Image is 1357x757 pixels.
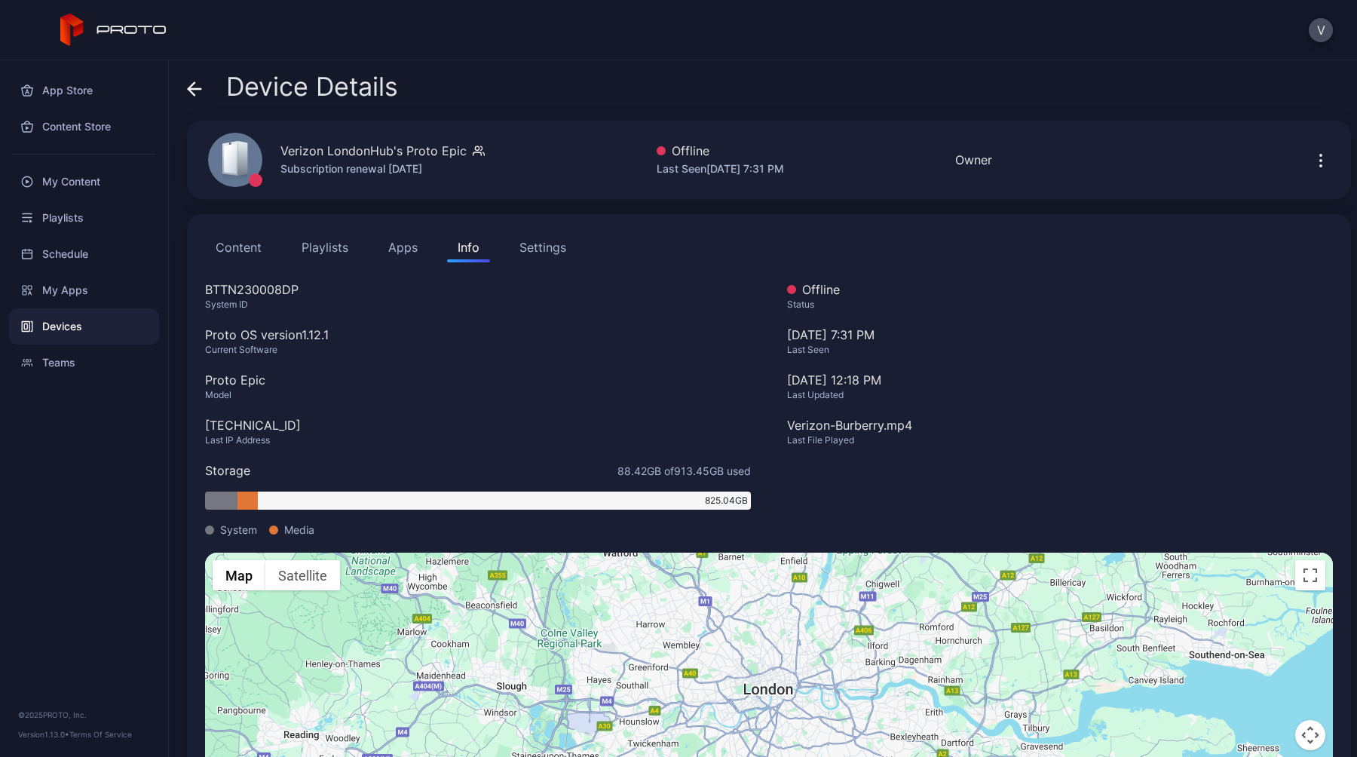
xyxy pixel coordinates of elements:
a: My Apps [9,272,159,308]
span: Version 1.13.0 • [18,730,69,739]
div: Owner [955,151,992,169]
span: System [220,522,257,538]
a: Content Store [9,109,159,145]
span: 825.04 GB [705,494,748,507]
div: Proto OS version 1.12.1 [205,326,751,344]
button: Show satellite imagery [265,560,340,590]
button: Settings [509,232,577,262]
a: My Content [9,164,159,200]
div: Storage [205,461,250,480]
a: Devices [9,308,159,345]
button: Map camera controls [1295,720,1325,750]
div: Model [205,389,751,401]
div: Last Updated [787,389,1333,401]
span: Media [284,522,314,538]
div: Last Seen [787,344,1333,356]
a: Playlists [9,200,159,236]
div: Proto Epic [205,371,751,389]
div: Last Seen [DATE] 7:31 PM [657,160,784,178]
button: Content [205,232,272,262]
div: Subscription renewal [DATE] [280,160,485,178]
button: Playlists [291,232,359,262]
div: [DATE] 7:31 PM [787,326,1333,371]
div: Verizon-Burberry.mp4 [787,416,1333,434]
div: Last File Played [787,434,1333,446]
div: Current Software [205,344,751,356]
span: Device Details [226,72,398,101]
a: App Store [9,72,159,109]
div: Last IP Address [205,434,751,446]
div: Offline [657,142,784,160]
div: Verizon LondonHub's Proto Epic [280,142,467,160]
button: Apps [378,232,428,262]
div: Status [787,299,1333,311]
div: Offline [787,280,1333,299]
a: Terms Of Service [69,730,132,739]
div: Settings [519,238,566,256]
span: 88.42 GB of 913.45 GB used [617,463,751,479]
button: V [1309,18,1333,42]
div: System ID [205,299,751,311]
div: [DATE] 12:18 PM [787,371,1333,389]
div: Info [458,238,479,256]
button: Show street map [213,560,265,590]
button: Toggle fullscreen view [1295,560,1325,590]
div: BTTN230008DP [205,280,751,299]
a: Schedule [9,236,159,272]
a: Teams [9,345,159,381]
div: [TECHNICAL_ID] [205,416,751,434]
div: © 2025 PROTO, Inc. [18,709,150,721]
button: Info [447,232,490,262]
